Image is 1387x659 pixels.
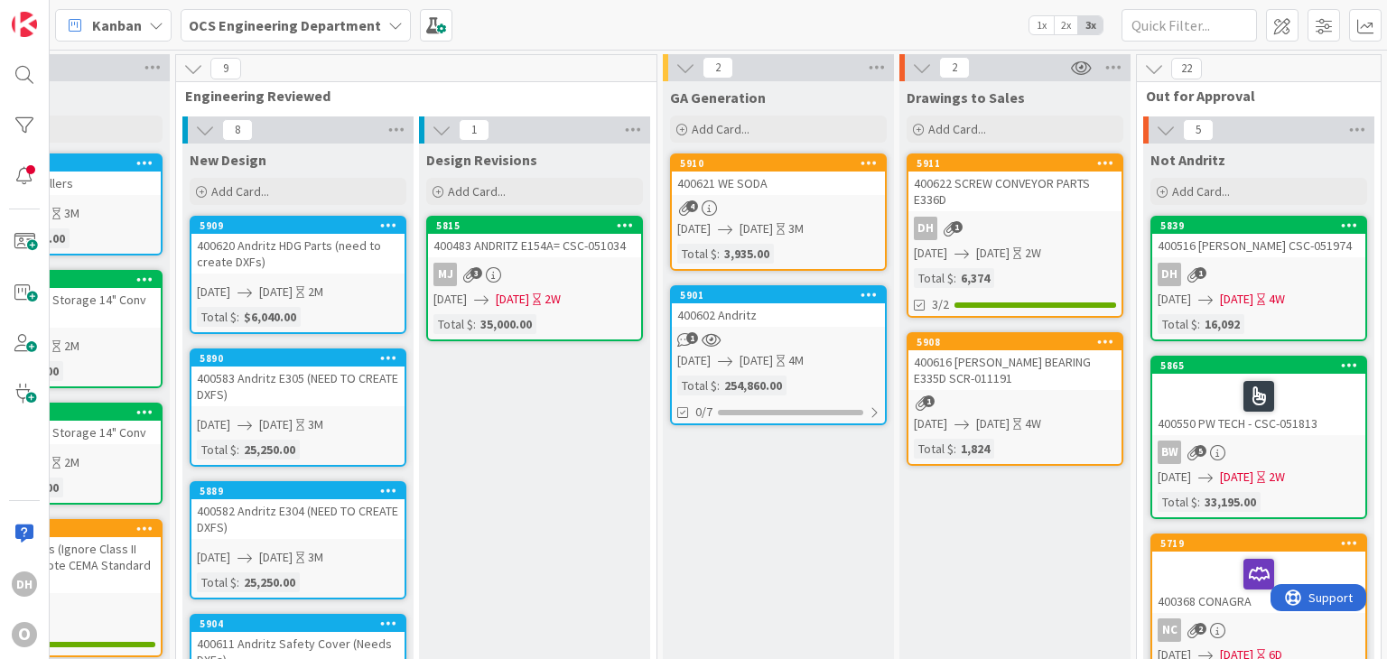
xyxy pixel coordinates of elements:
div: Total $ [914,439,954,459]
span: 3 [470,267,482,279]
div: 6,374 [956,268,994,288]
span: : [237,440,239,459]
span: 5 [1195,445,1206,457]
div: 33,195.00 [1200,492,1261,512]
span: 1 [1195,267,1206,279]
div: 5889 [200,485,405,497]
a: 5901400602 Andritz[DATE][DATE]4MTotal $:254,860.000/7 [670,285,887,425]
div: 4M [788,351,804,370]
div: DH [914,217,937,240]
div: Total $ [914,268,954,288]
span: [DATE] [976,414,1010,433]
div: MJ [428,263,641,286]
span: 8 [222,119,253,141]
div: 35,000.00 [476,314,536,334]
span: : [1197,492,1200,512]
span: Add Card... [448,183,506,200]
div: 5910 [680,157,885,170]
span: [DATE] [197,415,230,434]
span: Add Card... [692,121,749,137]
span: 4 [686,200,698,212]
div: 5889 [191,483,405,499]
span: 2 [939,57,970,79]
a: 5889400582 Andritz E304 (NEED TO CREATE DXFS)[DATE][DATE]3MTotal $:25,250.00 [190,481,406,599]
div: 4W [1025,414,1041,433]
span: 3/2 [932,295,949,314]
div: DH [1152,263,1365,286]
div: Total $ [197,572,237,592]
span: 1 [686,332,698,344]
span: 1 [923,395,935,407]
div: 5719 [1152,535,1365,552]
div: 400483 ANDRITZ E154A= CSC-051034 [428,234,641,257]
div: 400616 [PERSON_NAME] BEARING E335D SCR-011191 [908,350,1122,390]
div: 2W [1269,468,1285,487]
div: 400621 WE SODA [672,172,885,195]
span: Out for Approval [1146,87,1358,105]
span: 1 [459,119,489,141]
span: New Design [190,151,266,169]
span: Add Card... [1172,183,1230,200]
div: 3M [788,219,804,238]
div: 5904 [200,617,405,630]
div: 3M [308,548,323,567]
div: 5904 [191,616,405,632]
span: [DATE] [677,219,711,238]
span: [DATE] [1158,290,1191,309]
span: 0/7 [695,403,712,422]
div: 2M [308,283,323,302]
a: 5910400621 WE SODA[DATE][DATE]3MTotal $:3,935.00 [670,153,887,271]
a: 5839400516 [PERSON_NAME] CSC-051974DH[DATE][DATE]4WTotal $:16,092 [1150,216,1367,341]
input: Quick Filter... [1122,9,1257,42]
div: 5890 [191,350,405,367]
div: 5719400368 CONAGRA [1152,535,1365,613]
div: 3M [308,415,323,434]
div: 25,250.00 [239,572,300,592]
div: Total $ [1158,492,1197,512]
div: 5909 [191,218,405,234]
span: Support [38,3,82,24]
div: Total $ [1158,314,1197,334]
div: 5911 [917,157,1122,170]
div: 5890400583 Andritz E305 (NEED TO CREATE DXFS) [191,350,405,406]
a: 5911400622 SCREW CONVEYOR PARTS E336DDH[DATE][DATE]2WTotal $:6,3743/2 [907,153,1123,318]
div: 1,824 [956,439,994,459]
span: 22 [1171,58,1202,79]
div: Total $ [677,244,717,264]
div: NC [1152,618,1365,642]
div: 5839 [1152,218,1365,234]
span: 1x [1029,16,1054,34]
span: Add Card... [928,121,986,137]
div: O [12,622,37,647]
span: : [954,439,956,459]
div: NC [1158,618,1181,642]
b: OCS Engineering Department [189,16,381,34]
div: 2W [545,290,561,309]
span: [DATE] [976,244,1010,263]
span: Not Andritz [1150,151,1225,169]
span: 2 [703,57,733,79]
div: BW [1152,441,1365,464]
span: 3x [1078,16,1103,34]
div: 5719 [1160,537,1365,550]
div: 16,092 [1200,314,1244,334]
a: 5865400550 PW TECH - CSC-051813BW[DATE][DATE]2WTotal $:33,195.00 [1150,356,1367,519]
div: 5889400582 Andritz E304 (NEED TO CREATE DXFS) [191,483,405,539]
span: [DATE] [259,415,293,434]
span: [DATE] [1220,290,1253,309]
div: DH [12,571,37,597]
span: [DATE] [259,283,293,302]
div: 25,250.00 [239,440,300,459]
div: 400583 Andritz E305 (NEED TO CREATE DXFS) [191,367,405,406]
span: [DATE] [914,244,947,263]
span: GA Generation [670,88,766,107]
div: DH [1158,263,1181,286]
span: Drawings to Sales [907,88,1025,107]
div: 5910 [672,155,885,172]
div: 4W [1269,290,1285,309]
div: 5865400550 PW TECH - CSC-051813 [1152,357,1365,435]
div: MJ [433,263,457,286]
a: 5908400616 [PERSON_NAME] BEARING E335D SCR-011191[DATE][DATE]4WTotal $:1,824 [907,332,1123,466]
div: BW [1158,441,1181,464]
span: [DATE] [433,290,467,309]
